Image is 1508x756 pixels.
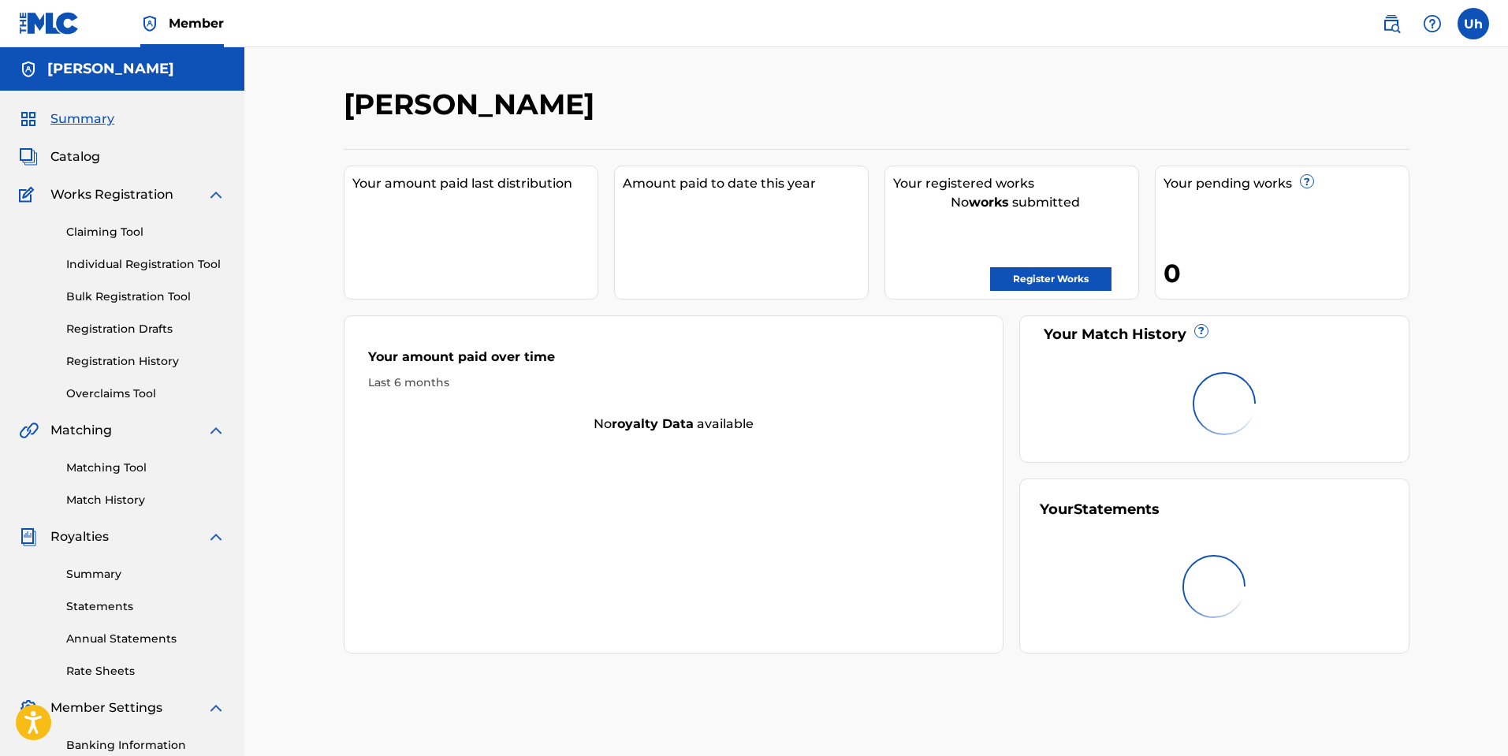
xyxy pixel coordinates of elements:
span: ? [1301,175,1313,188]
div: Your registered works [893,174,1138,193]
span: Matching [50,421,112,440]
img: search [1382,14,1401,33]
img: Summary [19,110,38,128]
img: expand [207,421,225,440]
span: Catalog [50,147,100,166]
a: Banking Information [66,737,225,754]
span: Summary [50,110,114,128]
img: preloader [1179,359,1268,448]
a: Matching Tool [66,460,225,476]
span: Royalties [50,527,109,546]
a: Summary [66,566,225,583]
a: CatalogCatalog [19,147,100,166]
a: Claiming Tool [66,224,225,240]
span: Member [169,14,224,32]
img: preloader [1170,542,1259,631]
img: expand [207,698,225,717]
img: help [1423,14,1442,33]
strong: works [969,195,1009,210]
img: expand [207,185,225,204]
img: Royalties [19,527,38,546]
h2: [PERSON_NAME] [344,87,602,122]
div: 0 [1164,255,1409,291]
div: Your amount paid last distribution [352,174,598,193]
img: Accounts [19,60,38,79]
img: Member Settings [19,698,38,717]
a: Registration History [66,353,225,370]
strong: royalty data [612,416,694,431]
img: Top Rightsholder [140,14,159,33]
span: Member Settings [50,698,162,717]
span: Works Registration [50,185,173,204]
div: Amount paid to date this year [623,174,868,193]
a: Rate Sheets [66,663,225,680]
h5: Uriel hilario martinez [47,60,174,78]
div: Your Match History [1040,324,1389,345]
a: Registration Drafts [66,321,225,337]
img: MLC Logo [19,12,80,35]
a: Match History [66,492,225,508]
div: No submitted [893,193,1138,212]
div: Help [1417,8,1448,39]
a: Individual Registration Tool [66,256,225,273]
div: Your Statements [1040,499,1160,520]
div: Last 6 months [368,374,980,391]
a: Bulk Registration Tool [66,289,225,305]
img: Works Registration [19,185,39,204]
a: Overclaims Tool [66,385,225,402]
div: Your pending works [1164,174,1409,193]
img: Matching [19,421,39,440]
a: SummarySummary [19,110,114,128]
a: Public Search [1376,8,1407,39]
div: Your amount paid over time [368,348,980,374]
a: Statements [66,598,225,615]
a: Annual Statements [66,631,225,647]
a: Register Works [990,267,1111,291]
div: No available [344,415,1003,434]
span: ? [1195,325,1208,337]
img: Catalog [19,147,38,166]
img: expand [207,527,225,546]
div: User Menu [1458,8,1489,39]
